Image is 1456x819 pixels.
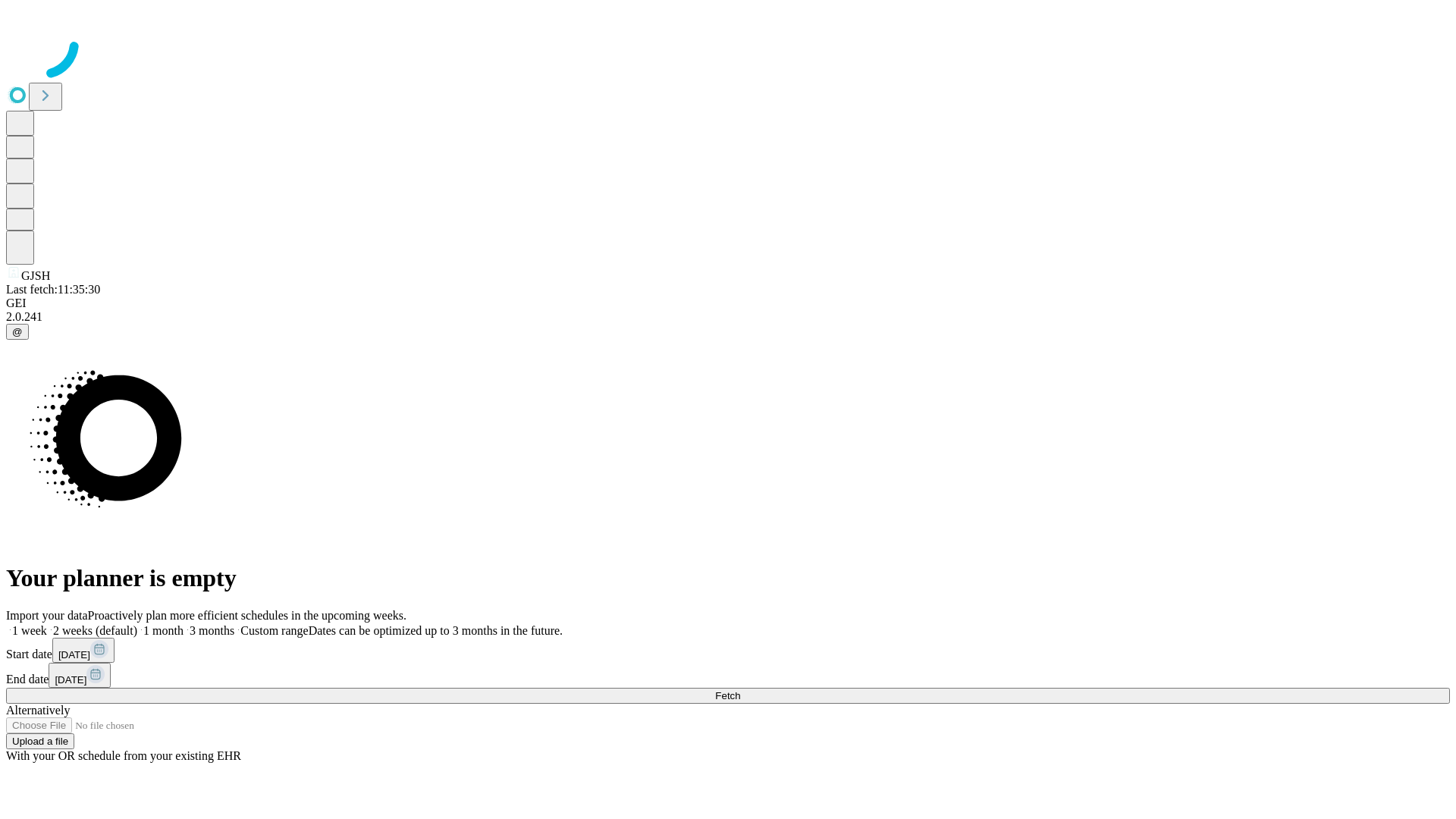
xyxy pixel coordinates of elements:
[12,326,23,337] span: @
[143,624,184,637] span: 1 month
[52,638,115,663] button: [DATE]
[6,638,1450,663] div: Start date
[6,283,100,296] span: Last fetch: 11:35:30
[6,297,1450,310] div: GEI
[49,663,111,688] button: [DATE]
[6,733,74,749] button: Upload a file
[6,564,1450,592] h1: Your planner is empty
[190,624,234,637] span: 3 months
[12,624,47,637] span: 1 week
[240,624,308,637] span: Custom range
[6,749,241,762] span: With your OR schedule from your existing EHR
[88,609,406,622] span: Proactively plan more efficient schedules in the upcoming weeks.
[21,269,50,282] span: GJSH
[58,649,90,661] span: [DATE]
[6,324,29,340] button: @
[6,663,1450,688] div: End date
[6,704,70,717] span: Alternatively
[6,310,1450,324] div: 2.0.241
[6,609,88,622] span: Import your data
[715,690,740,701] span: Fetch
[6,688,1450,704] button: Fetch
[53,624,137,637] span: 2 weeks (default)
[55,674,86,686] span: [DATE]
[309,624,563,637] span: Dates can be optimized up to 3 months in the future.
